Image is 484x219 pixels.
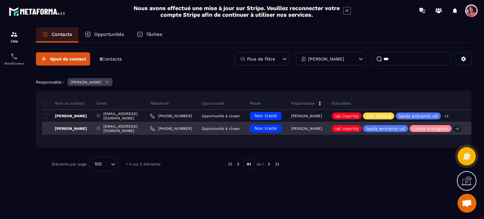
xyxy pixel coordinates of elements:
a: Tâches [130,27,169,43]
a: formationformationCRM [2,26,27,48]
button: Ajout de contact [36,52,90,66]
p: Planificateur [2,62,27,65]
p: de 1 [256,162,264,167]
span: Contacts [102,56,122,61]
p: VSL Mailing [366,114,391,118]
p: Opportunité à closer [202,114,240,118]
img: prev [228,161,233,167]
a: schedulerschedulerPlanificateur [2,48,27,70]
p: Leads Instagram [413,126,448,131]
p: Éléments par page [52,162,87,166]
span: Ajout de contact [50,56,86,62]
p: Étiquettes [332,101,351,106]
img: prev [235,161,241,167]
p: leads entrants vsl [366,126,405,131]
p: [PERSON_NAME] [71,80,101,84]
span: Non traité [255,113,277,118]
input: Search for option [104,161,109,168]
img: scheduler [10,53,18,60]
div: Ouvrir le chat [458,194,476,213]
h2: Nous avons effectué une mise à jour sur Stripe. Veuillez reconnecter votre compte Stripe afin de ... [133,5,340,18]
p: vsl inscrits [335,114,358,118]
p: Responsable : [36,80,64,84]
p: +3 [453,125,461,132]
a: Contacts [36,27,78,43]
p: [PERSON_NAME] [291,126,322,131]
a: [PHONE_NUMBER] [150,126,192,131]
p: Opportunité [202,101,224,106]
a: [PHONE_NUMBER] [150,113,192,118]
img: formation [10,31,18,38]
p: Opportunités [94,32,124,37]
p: Téléphone [150,101,169,106]
p: +3 [442,113,451,119]
p: Opportunité à closer [202,126,240,131]
img: logo [9,6,66,17]
p: CRM [2,40,27,43]
p: [PERSON_NAME] [42,113,87,118]
img: next [266,161,272,167]
p: [PERSON_NAME] [42,126,87,131]
a: Opportunités [78,27,130,43]
span: 100 [92,161,104,168]
span: Non traité [255,126,277,131]
p: leads entrants vsl [399,114,438,118]
p: 2 [100,56,122,62]
p: Plus de filtre [247,57,275,61]
p: Tâches [146,32,162,37]
p: Responsable [291,101,315,106]
p: 01 [243,158,254,170]
p: [PERSON_NAME] [291,114,322,118]
p: [PERSON_NAME] [308,57,344,61]
p: Contacts [52,32,72,37]
p: 1-2 sur 2 éléments [126,162,160,166]
div: Search for option [90,157,118,171]
p: Phase [250,101,261,106]
p: Nom du contact [42,101,85,106]
p: vsl inscrits [335,126,358,131]
img: next [274,161,280,167]
p: Email [97,101,107,106]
